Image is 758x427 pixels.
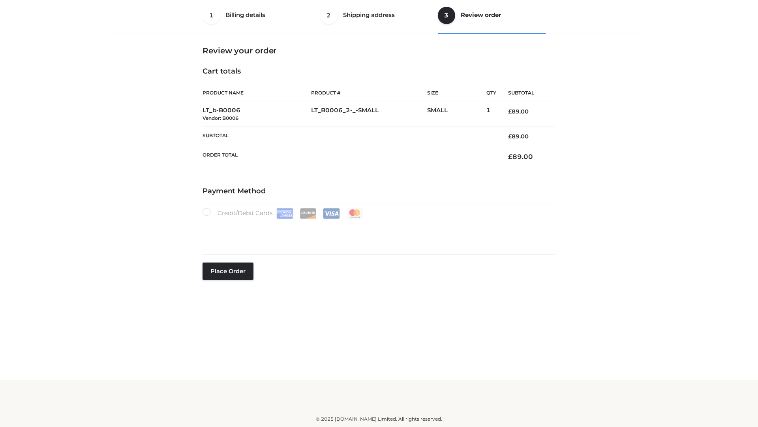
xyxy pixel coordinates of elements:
h4: Payment Method [203,187,555,196]
bdi: 89.00 [508,108,529,115]
td: LT_B0006_2-_-SMALL [311,102,427,127]
span: £ [508,153,512,161]
img: Discover [300,208,317,219]
h4: Cart totals [203,67,555,76]
bdi: 89.00 [508,153,533,161]
th: Subtotal [496,84,555,102]
label: Credit/Debit Cards [203,208,364,219]
bdi: 89.00 [508,133,529,140]
td: SMALL [427,102,486,127]
th: Product # [311,84,427,102]
th: Size [427,84,482,102]
img: Amex [276,208,293,219]
iframe: Secure payment input frame [201,217,554,246]
th: Subtotal [203,127,496,146]
th: Product Name [203,84,311,102]
span: £ [508,133,512,140]
div: © 2025 [DOMAIN_NAME] Limited. All rights reserved. [117,415,641,423]
td: LT_b-B0006 [203,102,311,127]
h3: Review your order [203,46,555,55]
img: Mastercard [346,208,363,219]
span: £ [508,108,512,115]
img: Visa [323,208,340,219]
small: Vendor: B0006 [203,115,238,121]
th: Order Total [203,146,496,167]
button: Place order [203,263,253,280]
td: 1 [486,102,496,127]
th: Qty [486,84,496,102]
